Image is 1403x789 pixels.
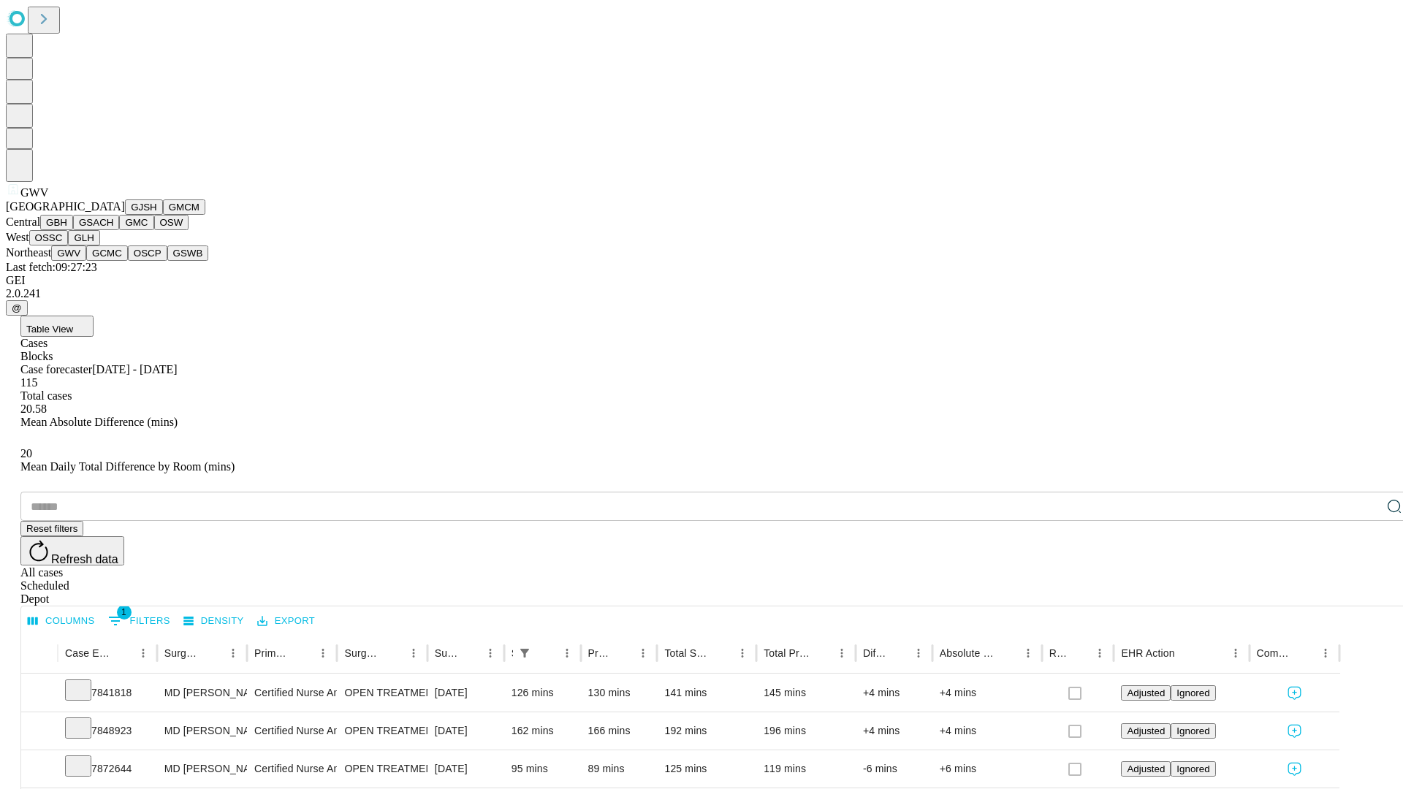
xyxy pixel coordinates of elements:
[1090,643,1110,663] button: Menu
[940,674,1035,712] div: +4 mins
[6,287,1397,300] div: 2.0.241
[832,643,852,663] button: Menu
[460,643,480,663] button: Sort
[512,750,574,788] div: 95 mins
[1176,643,1197,663] button: Sort
[113,643,133,663] button: Sort
[664,750,749,788] div: 125 mins
[1121,647,1174,659] div: EHR Action
[344,712,419,750] div: OPEN TREATMENT TRIMALLEOLAR [MEDICAL_DATA]
[863,674,925,712] div: +4 mins
[51,245,86,261] button: GWV
[20,536,124,565] button: Refresh data
[20,363,92,376] span: Case forecaster
[28,719,50,744] button: Expand
[20,447,32,460] span: 20
[92,363,177,376] span: [DATE] - [DATE]
[1315,643,1336,663] button: Menu
[344,647,381,659] div: Surgery Name
[6,274,1397,287] div: GEI
[180,610,248,633] button: Density
[435,750,497,788] div: [DATE]
[125,199,163,215] button: GJSH
[888,643,908,663] button: Sort
[51,553,118,565] span: Refresh data
[1127,763,1165,774] span: Adjusted
[764,674,848,712] div: 145 mins
[764,750,848,788] div: 119 mins
[24,610,99,633] button: Select columns
[20,403,47,415] span: 20.58
[164,750,240,788] div: MD [PERSON_NAME]
[6,231,29,243] span: West
[117,605,132,620] span: 1
[997,643,1018,663] button: Sort
[29,230,69,245] button: OSSC
[514,643,535,663] div: 1 active filter
[664,674,749,712] div: 141 mins
[1049,647,1068,659] div: Resolved in EHR
[633,643,653,663] button: Menu
[1176,763,1209,774] span: Ignored
[1069,643,1090,663] button: Sort
[26,523,77,534] span: Reset filters
[588,647,612,659] div: Predicted In Room Duration
[28,757,50,782] button: Expand
[1176,725,1209,736] span: Ignored
[588,674,650,712] div: 130 mins
[65,674,150,712] div: 7841818
[20,186,48,199] span: GWV
[6,261,97,273] span: Last fetch: 09:27:23
[1171,761,1215,777] button: Ignored
[128,245,167,261] button: OSCP
[588,712,650,750] div: 166 mins
[1295,643,1315,663] button: Sort
[480,643,501,663] button: Menu
[512,674,574,712] div: 126 mins
[435,647,458,659] div: Surgery Date
[6,200,125,213] span: [GEOGRAPHIC_DATA]
[254,750,330,788] div: Certified Nurse Anesthetist
[26,324,73,335] span: Table View
[20,521,83,536] button: Reset filters
[435,674,497,712] div: [DATE]
[536,643,557,663] button: Sort
[20,316,94,337] button: Table View
[68,230,99,245] button: GLH
[73,215,119,230] button: GSACH
[164,647,201,659] div: Surgeon Name
[1121,761,1171,777] button: Adjusted
[6,216,40,228] span: Central
[28,681,50,706] button: Expand
[940,750,1035,788] div: +6 mins
[863,712,925,750] div: +4 mins
[512,647,513,659] div: Scheduled In Room Duration
[133,643,153,663] button: Menu
[1257,647,1293,659] div: Comments
[940,647,996,659] div: Absolute Difference
[403,643,424,663] button: Menu
[163,199,205,215] button: GMCM
[104,609,174,633] button: Show filters
[764,712,848,750] div: 196 mins
[65,712,150,750] div: 7848923
[344,674,419,712] div: OPEN TREATMENT BIMALLEOLAR [MEDICAL_DATA]
[1121,685,1171,701] button: Adjusted
[811,643,832,663] button: Sort
[20,460,235,473] span: Mean Daily Total Difference by Room (mins)
[254,647,291,659] div: Primary Service
[383,643,403,663] button: Sort
[167,245,209,261] button: GSWB
[940,712,1035,750] div: +4 mins
[6,246,51,259] span: Northeast
[664,647,710,659] div: Total Scheduled Duration
[1171,685,1215,701] button: Ignored
[863,750,925,788] div: -6 mins
[313,643,333,663] button: Menu
[164,674,240,712] div: MD [PERSON_NAME]
[20,376,37,389] span: 115
[6,300,28,316] button: @
[254,712,330,750] div: Certified Nurse Anesthetist
[1171,723,1215,739] button: Ignored
[292,643,313,663] button: Sort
